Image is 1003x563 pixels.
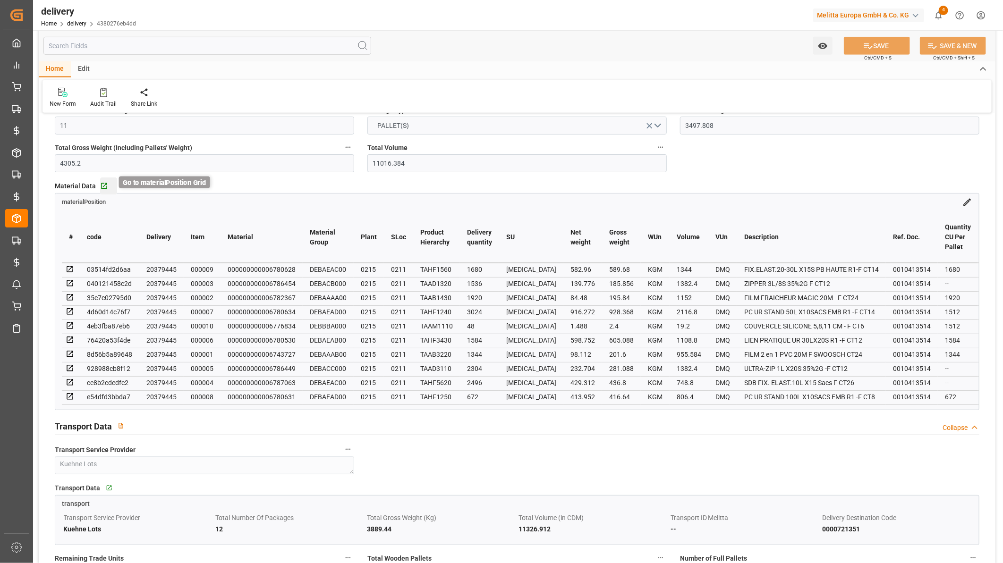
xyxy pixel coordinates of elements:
span: Transport Data [55,483,100,493]
div: TAHF1250 [420,391,453,403]
div: TAAB3220 [420,349,453,360]
div: DMQ [715,377,730,388]
div: 20379445 [146,292,177,303]
button: Help Center [949,5,970,26]
div: 0010413514 [893,292,931,303]
div: 1680 [467,264,492,275]
div: 000000000006786454 [228,278,296,289]
div: 0211 [391,306,406,318]
div: 0211 [391,264,406,275]
div: 000010 [191,320,213,332]
div: TAHF1240 [420,306,453,318]
div: delivery [41,4,136,18]
div: 0211 [391,320,406,332]
div: 195.84 [609,292,634,303]
a: transport [55,496,979,509]
button: Transport Service Provider [342,443,354,455]
div: KGM [648,292,663,303]
div: 0215 [361,320,377,332]
div: FILM FRAICHEUR MAGIC 20M - F CT24 [744,292,879,303]
div: 2496 [467,377,492,388]
div: 605.088 [609,335,634,346]
div: Delivery Destination Code [822,512,970,523]
div: 8d56b5a89648 [87,349,132,360]
textarea: Kuehne Lots [55,456,354,474]
div: [MEDICAL_DATA] [506,335,556,346]
th: VUn [708,212,737,263]
div: KGM [648,306,663,318]
div: Transport Service Provider [64,512,212,523]
div: 84.48 [570,292,595,303]
div: DMQ [715,391,730,403]
div: 416.64 [609,391,634,403]
button: show 4 new notifications [928,5,949,26]
div: 1920 [467,292,492,303]
div: 0010413514 [893,391,931,403]
div: 281.088 [609,363,634,374]
div: -- [945,377,971,388]
div: DEBAEAC00 [310,377,347,388]
div: ZIPPER 3L/8S 35%2G F CT12 [744,278,879,289]
th: Ref. Doc. [886,212,938,263]
div: 0010413514 [893,264,931,275]
th: Item [184,212,221,263]
div: -- [945,278,971,289]
div: 20379445 [146,363,177,374]
div: 20379445 [146,377,177,388]
div: KGM [648,278,663,289]
div: TAHF5620 [420,377,453,388]
div: 0010413514 [893,349,931,360]
div: PC UR STAND 50L X10SACS EMB R1 -F CT14 [744,306,879,318]
div: [MEDICAL_DATA] [506,320,556,332]
div: 000000000006743727 [228,349,296,360]
div: 436.8 [609,377,634,388]
button: SAVE & NEW [920,37,986,55]
th: Delivery [139,212,184,263]
div: [MEDICAL_DATA] [506,264,556,275]
div: PC UR STAND 100L X10SACS EMB R1 -F CT8 [744,391,879,403]
button: Total Volume [654,141,667,153]
div: 0010413514 [893,363,931,374]
div: KGM [648,264,663,275]
div: Total Gross Weight (Kg) [367,512,515,523]
div: [MEDICAL_DATA] [506,306,556,318]
div: DMQ [715,335,730,346]
span: Ctrl/CMD + Shift + S [933,54,975,61]
div: 0215 [361,377,377,388]
button: Go to materialPosition Grid [100,177,117,194]
div: FIX.ELAST.20-30L X15S PB HAUTE R1-F CT14 [744,264,879,275]
div: Audit Trail [90,100,117,108]
div: 429.312 [570,377,595,388]
th: Delivery quantity [460,212,499,263]
div: [MEDICAL_DATA] [506,391,556,403]
div: [MEDICAL_DATA] [506,363,556,374]
div: 35c7c02795d0 [87,292,132,303]
span: PALLET(S) [373,121,414,131]
div: 589.68 [609,264,634,275]
div: 3889.44 [367,523,515,535]
div: 0010413514 [893,306,931,318]
div: 1512 [945,306,971,318]
div: 0215 [361,363,377,374]
div: [MEDICAL_DATA] [506,377,556,388]
th: Description [737,212,886,263]
div: 4eb3fba87eb6 [87,320,132,332]
div: 000009 [191,264,213,275]
div: Go to materialPosition Grid [119,176,210,188]
div: 20379445 [146,335,177,346]
th: Material [221,212,303,263]
div: 0215 [361,306,377,318]
div: 76420a53f4de [87,335,132,346]
div: DEBAEAC00 [310,264,347,275]
div: 1108.8 [677,335,701,346]
div: Transport ID Melitta [671,512,819,523]
div: 0211 [391,335,406,346]
div: 000008 [191,391,213,403]
div: FILM 2 en 1 PVC 20M F SWOOSCH CT24 [744,349,879,360]
div: KGM [648,335,663,346]
div: 11326.912 [518,523,667,535]
a: Home [41,20,57,27]
div: Total Number Of Packages [215,512,364,523]
div: [MEDICAL_DATA] [506,349,556,360]
button: open menu [367,117,667,134]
